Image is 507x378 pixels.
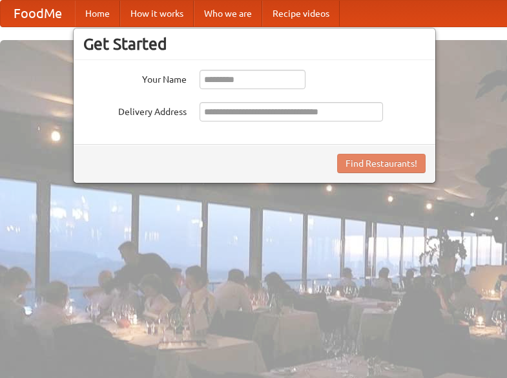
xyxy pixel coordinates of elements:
[337,154,426,173] button: Find Restaurants!
[120,1,194,26] a: How it works
[83,102,187,118] label: Delivery Address
[83,34,426,54] h3: Get Started
[262,1,340,26] a: Recipe videos
[83,70,187,86] label: Your Name
[1,1,75,26] a: FoodMe
[75,1,120,26] a: Home
[194,1,262,26] a: Who we are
